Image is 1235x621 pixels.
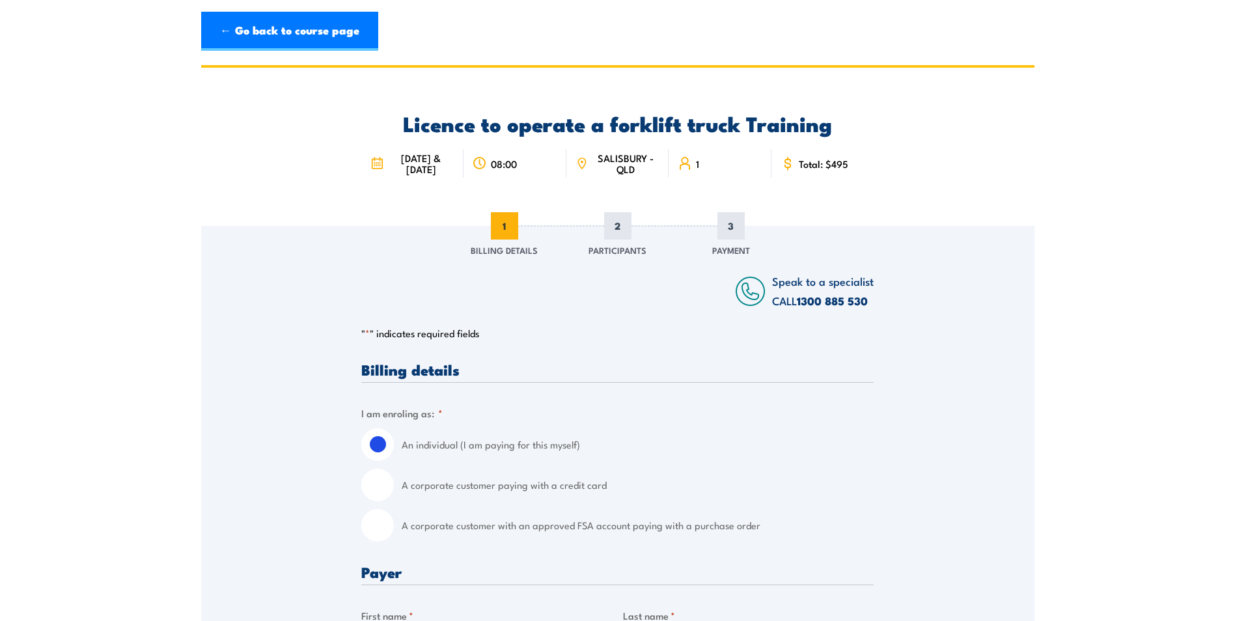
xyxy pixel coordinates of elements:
span: Participants [589,243,646,256]
label: A corporate customer with an approved FSA account paying with a purchase order [402,509,874,542]
h2: Licence to operate a forklift truck Training [361,114,874,132]
span: Speak to a specialist CALL [772,273,874,309]
span: 1 [491,212,518,240]
label: An individual (I am paying for this myself) [402,428,874,461]
h3: Payer [361,564,874,579]
legend: I am enroling as: [361,406,443,421]
span: 08:00 [491,158,517,169]
span: [DATE] & [DATE] [387,152,454,174]
span: Billing Details [471,243,538,256]
a: 1300 885 530 [797,292,868,309]
span: 2 [604,212,631,240]
label: A corporate customer paying with a credit card [402,469,874,501]
span: 3 [717,212,745,240]
h3: Billing details [361,362,874,377]
a: ← Go back to course page [201,12,378,51]
span: 1 [696,158,699,169]
p: " " indicates required fields [361,327,874,340]
span: Total: $495 [799,158,848,169]
span: Payment [712,243,750,256]
span: SALISBURY - QLD [592,152,659,174]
